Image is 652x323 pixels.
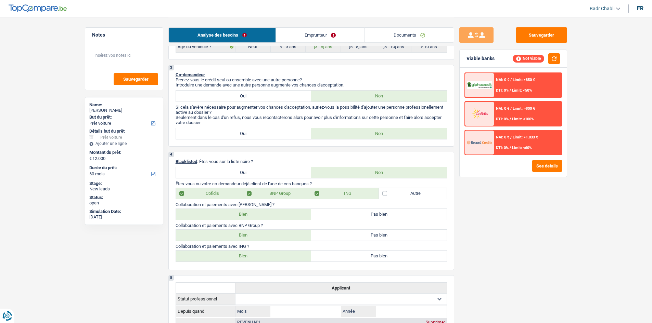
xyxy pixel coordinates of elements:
[513,135,538,139] span: Limit: >1.033 €
[176,188,244,199] label: Cofidis
[532,160,562,172] button: See details
[510,106,512,111] span: /
[513,55,544,62] div: Not viable
[510,78,512,82] span: /
[89,209,159,214] div: Simulation Date:
[176,115,447,125] p: Seulement dans le cas d'un refus, nous vous recontacterons alors pour avoir plus d'informations s...
[176,72,205,77] span: Co-demandeur
[496,117,509,121] span: DTI: 0%
[467,81,492,89] img: AlphaCredit
[89,186,159,192] div: New leads
[467,136,492,149] img: Record Credits
[176,105,447,115] p: Si cela s'avère nécessaire pour augmenter vos chances d'acceptation, auriez-vous la possibilité d...
[411,41,447,52] label: > 10 ans
[341,41,376,52] label: ]5 - 8] ans
[89,165,157,171] label: Durée du prêt:
[513,78,535,82] span: Limit: >850 €
[89,200,159,206] div: open
[637,5,643,12] div: fr
[89,129,159,134] div: Détails but du prêt
[311,128,447,139] label: Non
[590,6,614,12] span: Badr Chabli
[512,117,534,121] span: Limit: <100%
[176,82,447,88] p: Introduire une demande avec une autre personne augmente vos chances d'acceptation.
[9,4,67,13] img: TopCompare Logo
[114,73,158,85] button: Sauvegarder
[467,107,492,120] img: Cofidis
[512,88,532,93] span: Limit: <50%
[276,28,365,42] a: Emprunteur
[235,306,270,317] label: Mois
[311,209,447,220] label: Pas bien
[513,106,535,111] span: Limit: >800 €
[176,251,311,261] label: Bien
[176,244,447,249] p: Collaboration et paiements avec ING ?
[311,230,447,241] label: Pas bien
[311,188,379,199] label: ING
[496,106,509,111] span: NAI: 0 €
[311,91,447,102] label: Non
[341,306,376,317] label: Année
[510,88,511,93] span: /
[496,88,509,93] span: DTI: 0%
[176,41,235,52] label: Âge du véhicule ?
[306,41,341,52] label: ]3 - 5] ans
[376,306,447,317] input: AAAA
[176,223,447,228] p: Collaboration et paiements avec BNP Group ?
[169,28,276,42] a: Analyse des besoins
[271,41,306,52] label: <= 3 ans
[496,146,509,150] span: DTI: 0%
[169,275,174,281] div: 5
[176,202,447,207] p: Collaboration et paiements avec [PERSON_NAME] ?
[89,156,92,161] span: €
[176,209,311,220] label: Bien
[176,167,311,178] label: Oui
[176,128,311,139] label: Oui
[270,306,341,317] input: MM
[496,135,509,139] span: NAI: 0 €
[243,188,311,199] label: BNP Group
[496,78,509,82] span: NAI: 0 €
[176,159,197,164] span: Blacklisted
[516,27,567,43] button: Sauvegarder
[235,282,447,293] th: Applicant
[365,28,454,42] a: Documents
[512,146,532,150] span: Limit: <60%
[89,102,159,108] div: Name:
[510,146,511,150] span: /
[584,3,620,14] a: Badr Chabli
[89,195,159,200] div: Status:
[176,230,311,241] label: Bien
[176,306,235,317] th: Depuis quand
[311,251,447,261] label: Pas bien
[379,188,447,199] label: Autre
[89,181,159,186] div: Stage:
[176,159,447,164] p: : Êtes-vous sur la liste noire ?
[176,77,447,82] p: Prenez-vous le crédit seul ou ensemble avec une autre personne?
[235,41,271,52] label: Neuf
[311,167,447,178] label: Non
[89,108,159,113] div: [PERSON_NAME]
[466,56,495,62] div: Viable banks
[92,32,156,38] h5: Notes
[176,293,235,305] th: Statut professionnel
[169,65,174,70] div: 3
[89,150,157,155] label: Montant du prêt:
[169,152,174,157] div: 4
[89,141,159,146] div: Ajouter une ligne
[510,117,511,121] span: /
[89,214,159,220] div: [DATE]
[510,135,512,139] span: /
[123,77,149,81] span: Sauvegarder
[376,41,411,52] label: ]8 - 10] ans
[176,181,447,186] p: Êtes-vous ou votre co-demandeur déjà client de l'une de ces banques ?
[89,115,157,120] label: But du prêt:
[176,91,311,102] label: Oui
